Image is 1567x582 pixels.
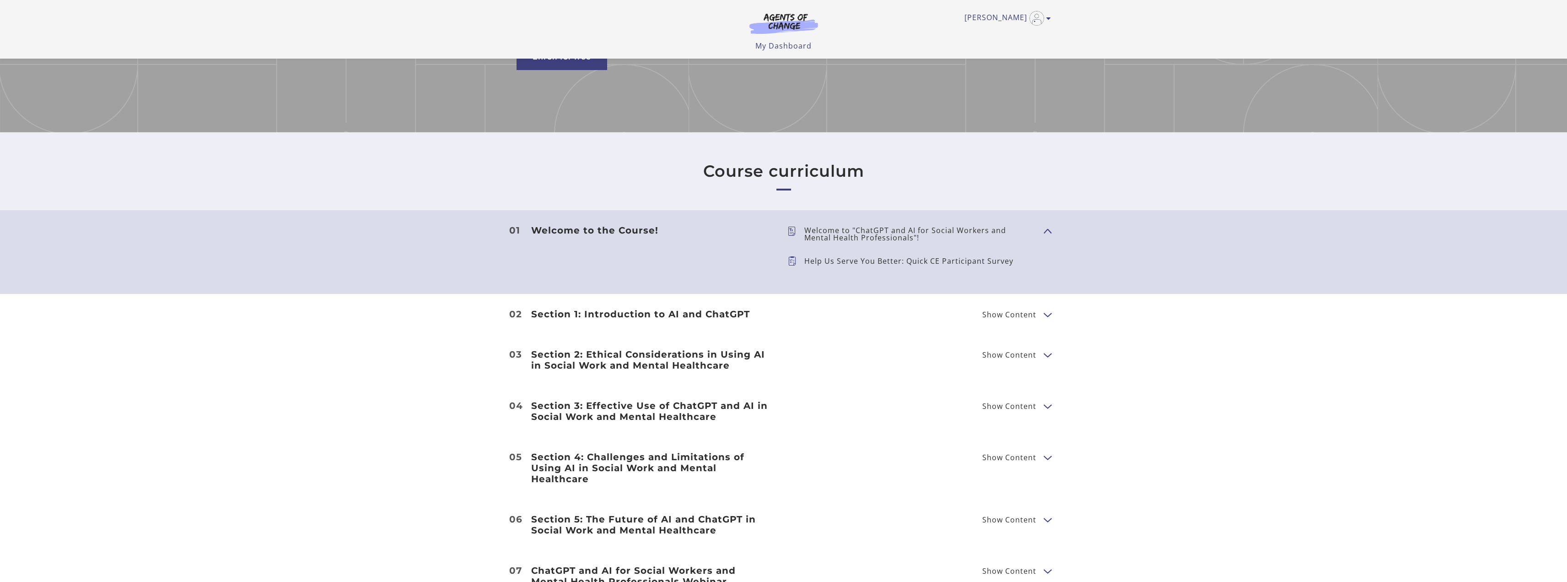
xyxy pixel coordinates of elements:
button: Show Content [1044,349,1051,360]
button: Show Content [1044,309,1051,320]
span: 01 [509,226,520,235]
img: Agents of Change Logo [740,13,828,34]
span: Show Content [982,403,1036,410]
h3: Section 4: Challenges and Limitations of Using AI in Social Work and Mental Healthcare [531,451,773,484]
h3: Section 5: The Future of AI and ChatGPT in Social Work and Mental Healthcare [531,514,773,536]
span: 05 [509,452,522,462]
span: 07 [509,566,522,575]
h3: Section 1: Introduction to AI and ChatGPT [531,309,773,320]
span: Show Content [982,454,1036,461]
button: Show Content [1044,514,1051,525]
span: 04 [509,401,523,410]
span: Show Content [982,516,1036,523]
p: Welcome to "ChatGPT and AI for Social Workers and Mental Health Professionals"! [804,227,1036,241]
span: Show Content [982,351,1036,359]
span: 02 [509,310,522,319]
button: Show Content [1044,565,1051,577]
span: Show Content [982,311,1036,318]
a: Toggle menu [964,11,1046,26]
p: Help Us Serve You Better: Quick CE Participant Survey [804,257,1021,265]
button: Show Content [1044,400,1051,412]
span: 03 [509,350,522,359]
span: Show Content [982,567,1036,575]
h3: Section 2: Ethical Considerations in Using AI in Social Work and Mental Healthcare [531,349,773,371]
h3: Section 3: Effective Use of ChatGPT and AI in Social Work and Mental Healthcare [531,400,773,422]
button: Show Content [1044,451,1051,463]
a: My Dashboard [755,41,812,51]
h3: Welcome to the Course! [531,225,773,236]
span: 06 [509,515,522,524]
h2: Course curriculum [703,162,864,181]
